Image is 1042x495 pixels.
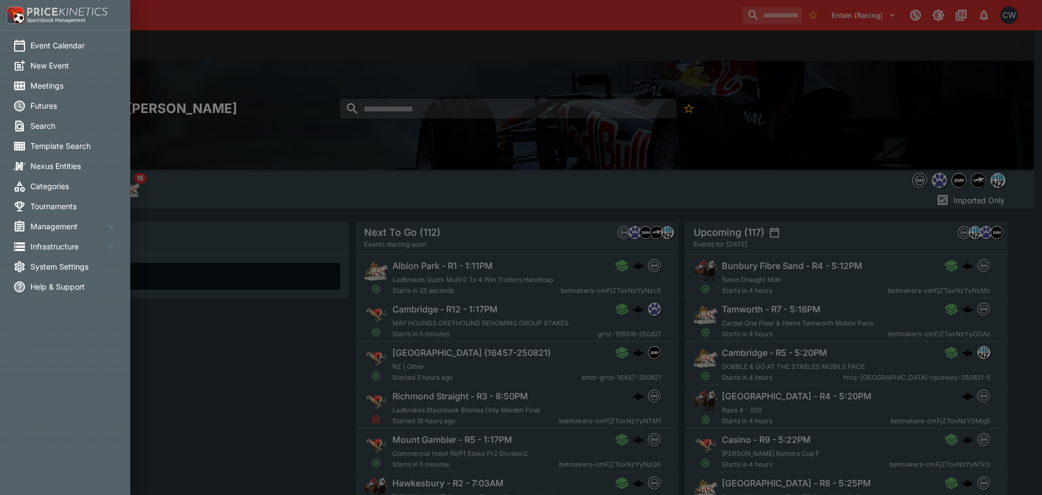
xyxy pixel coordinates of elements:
span: New Event [30,60,117,71]
img: Sportsbook Management [27,18,86,23]
span: Infrastructure [30,241,104,252]
span: System Settings [30,261,117,272]
span: Management [30,221,104,232]
span: Event Calendar [30,40,117,51]
span: Tournaments [30,200,117,212]
span: Search [30,120,117,131]
span: Categories [30,180,117,192]
span: Template Search [30,140,117,152]
span: Futures [30,100,117,111]
img: PriceKinetics Logo [3,4,25,26]
span: Nexus Entities [30,160,117,172]
span: Meetings [30,80,117,91]
img: PriceKinetics [27,8,107,16]
span: Help & Support [30,281,117,292]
